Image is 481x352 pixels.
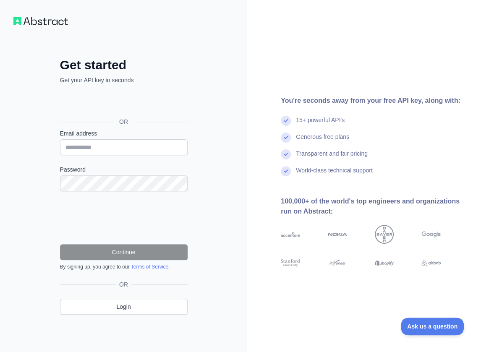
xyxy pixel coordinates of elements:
button: Continue [60,244,188,260]
iframe: reCAPTCHA [60,201,188,234]
img: accenture [281,225,300,244]
img: check mark [281,166,291,176]
span: OR [112,117,135,126]
label: Email address [60,129,188,138]
iframe: Toggle Customer Support [401,318,464,335]
img: nokia [328,225,347,244]
span: OR [116,280,131,289]
img: google [421,225,441,244]
div: 100,000+ of the world's top engineers and organizations run on Abstract: [281,196,468,216]
div: World-class technical support [296,166,373,183]
img: check mark [281,116,291,126]
img: airbnb [421,258,441,268]
img: Workflow [13,17,68,25]
img: shopify [375,258,394,268]
label: Password [60,165,188,174]
img: stanford university [281,258,300,268]
div: Generous free plans [296,133,349,149]
img: payoneer [328,258,347,268]
img: check mark [281,149,291,159]
img: check mark [281,133,291,143]
div: You're seconds away from your free API key, along with: [281,96,468,106]
div: By signing up, you agree to our . [60,263,188,270]
p: Get your API key in seconds [60,76,188,84]
a: Terms of Service [131,264,168,270]
a: Login [60,299,188,315]
iframe: Przycisk Zaloguj się przez Google [56,94,190,112]
h2: Get started [60,57,188,73]
div: 15+ powerful API's [296,116,345,133]
img: bayer [375,225,394,244]
div: Transparent and fair pricing [296,149,368,166]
